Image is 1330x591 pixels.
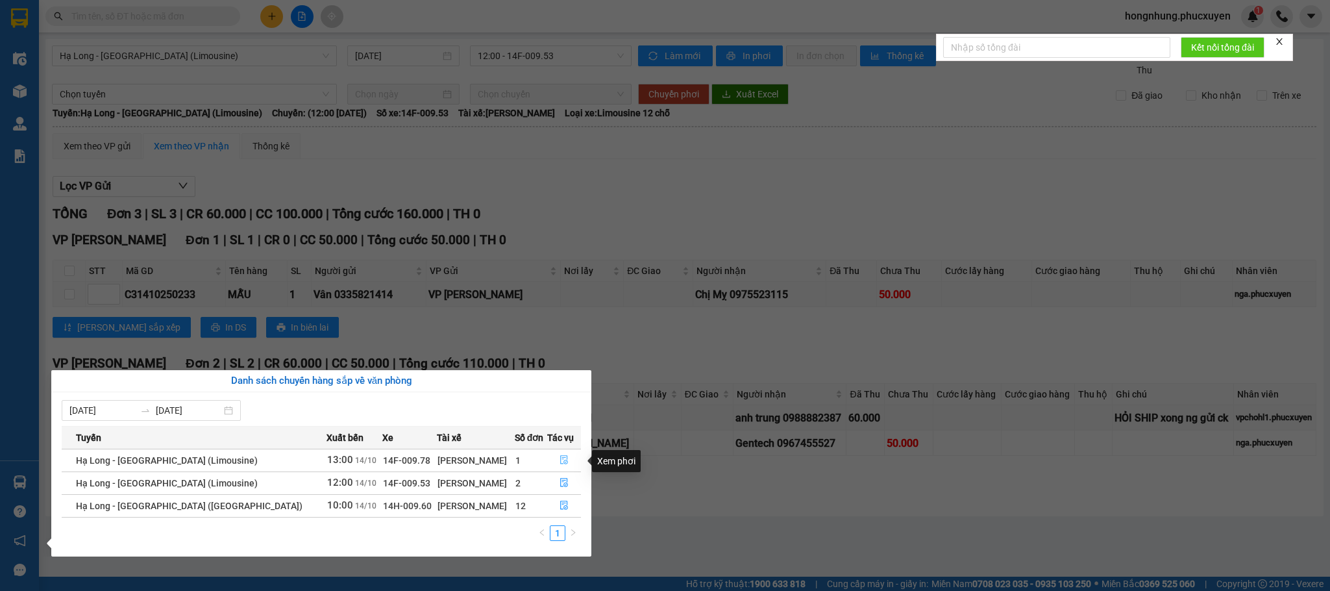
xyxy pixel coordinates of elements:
span: 2 [515,478,521,488]
span: 12:00 [327,477,353,488]
span: Tác vụ [547,431,574,445]
span: Số đơn [515,431,544,445]
span: 14F-009.78 [383,455,430,466]
span: close [1275,37,1284,46]
input: Đến ngày [156,403,221,418]
span: Kết nối tổng đài [1191,40,1254,55]
span: Xuất bến [326,431,363,445]
span: Hạ Long - [GEOGRAPHIC_DATA] (Limousine) [76,478,258,488]
button: right [565,525,581,541]
span: 14/10 [355,479,376,488]
input: Từ ngày [69,403,135,418]
span: 14H-009.60 [383,501,432,511]
button: file-done [548,496,581,516]
span: Xe [382,431,393,445]
span: Tài xế [437,431,462,445]
span: to [140,405,151,416]
span: file-done [560,501,569,511]
span: 14/10 [355,501,376,510]
span: Tuyến [76,431,101,445]
span: file-done [560,455,569,466]
div: [PERSON_NAME] [437,476,514,490]
li: Previous Page [534,525,550,541]
span: 10:00 [327,499,353,511]
div: Danh sách chuyến hàng sắp về văn phòng [62,373,581,389]
span: 13:00 [327,454,353,466]
span: Hạ Long - [GEOGRAPHIC_DATA] ([GEOGRAPHIC_DATA]) [76,501,302,511]
span: 14F-009.53 [383,478,430,488]
span: left [538,529,546,536]
span: swap-right [140,405,151,416]
input: Nhập số tổng đài [943,37,1170,58]
span: Hạ Long - [GEOGRAPHIC_DATA] (Limousine) [76,455,258,466]
button: file-done [548,473,581,494]
div: [PERSON_NAME] [437,499,514,513]
a: 1 [550,526,565,540]
span: 14/10 [355,456,376,465]
li: 1 [550,525,565,541]
div: Xem phơi [592,450,641,472]
li: Next Page [565,525,581,541]
span: 1 [515,455,521,466]
button: left [534,525,550,541]
button: Kết nối tổng đài [1181,37,1264,58]
span: right [569,529,577,536]
button: file-done [548,450,581,471]
div: [PERSON_NAME] [437,453,514,468]
span: 12 [515,501,526,511]
span: file-done [560,478,569,488]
